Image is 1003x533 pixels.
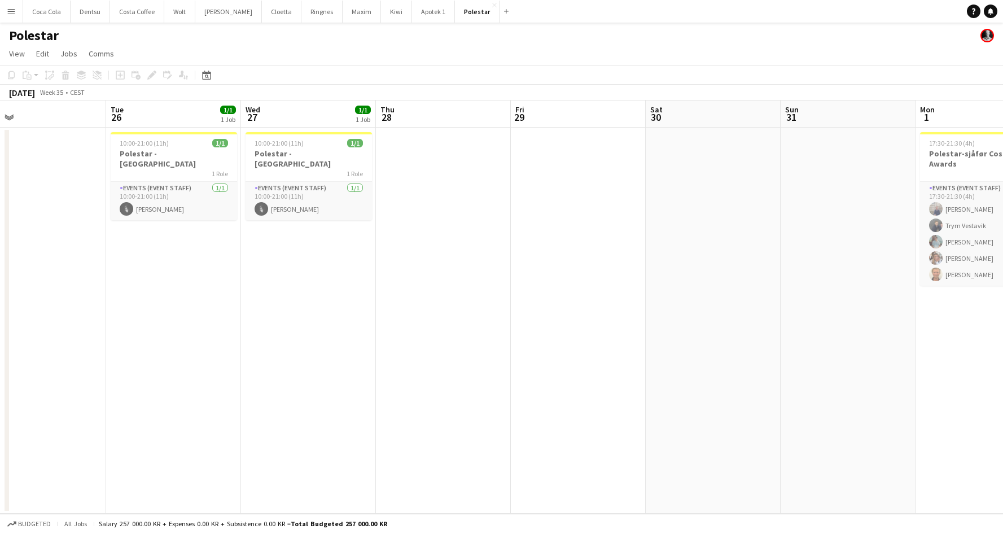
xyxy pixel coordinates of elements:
[9,27,59,44] h1: Polestar
[99,519,387,528] div: Salary 257 000.00 KR + Expenses 0.00 KR + Subsistence 0.00 KR =
[980,29,994,42] app-user-avatar: Martin Torstensen
[6,518,52,530] button: Budgeted
[23,1,71,23] button: Coca Cola
[301,1,343,23] button: Ringnes
[412,1,455,23] button: Apotek 1
[36,49,49,59] span: Edit
[195,1,262,23] button: [PERSON_NAME]
[18,520,51,528] span: Budgeted
[9,49,25,59] span: View
[164,1,195,23] button: Wolt
[381,1,412,23] button: Kiwi
[37,88,65,97] span: Week 35
[56,46,82,61] a: Jobs
[5,46,29,61] a: View
[84,46,119,61] a: Comms
[455,1,500,23] button: Polestar
[110,1,164,23] button: Costa Coffee
[70,88,85,97] div: CEST
[343,1,381,23] button: Maxim
[262,1,301,23] button: Cloetta
[60,49,77,59] span: Jobs
[89,49,114,59] span: Comms
[291,519,387,528] span: Total Budgeted 257 000.00 KR
[71,1,110,23] button: Dentsu
[9,87,35,98] div: [DATE]
[32,46,54,61] a: Edit
[62,519,89,528] span: All jobs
